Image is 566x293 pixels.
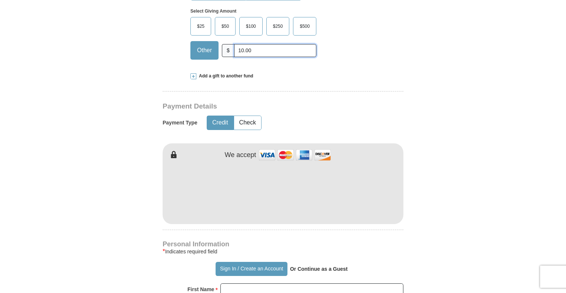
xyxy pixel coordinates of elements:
h4: Personal Information [163,241,403,247]
span: Other [193,45,216,56]
h3: Payment Details [163,102,352,111]
span: $500 [296,21,313,32]
h5: Payment Type [163,120,197,126]
span: $250 [269,21,287,32]
span: $50 [218,21,233,32]
input: Other Amount [234,44,316,57]
button: Credit [207,116,233,130]
div: Indicates required field [163,247,403,256]
span: $25 [193,21,208,32]
strong: Or Continue as a Guest [290,266,348,272]
img: credit cards accepted [258,147,332,163]
h4: We accept [225,151,256,159]
strong: Select Giving Amount [190,9,236,14]
button: Sign In / Create an Account [216,262,287,276]
span: $100 [242,21,260,32]
button: Check [234,116,261,130]
span: $ [222,44,234,57]
span: Add a gift to another fund [196,73,253,79]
